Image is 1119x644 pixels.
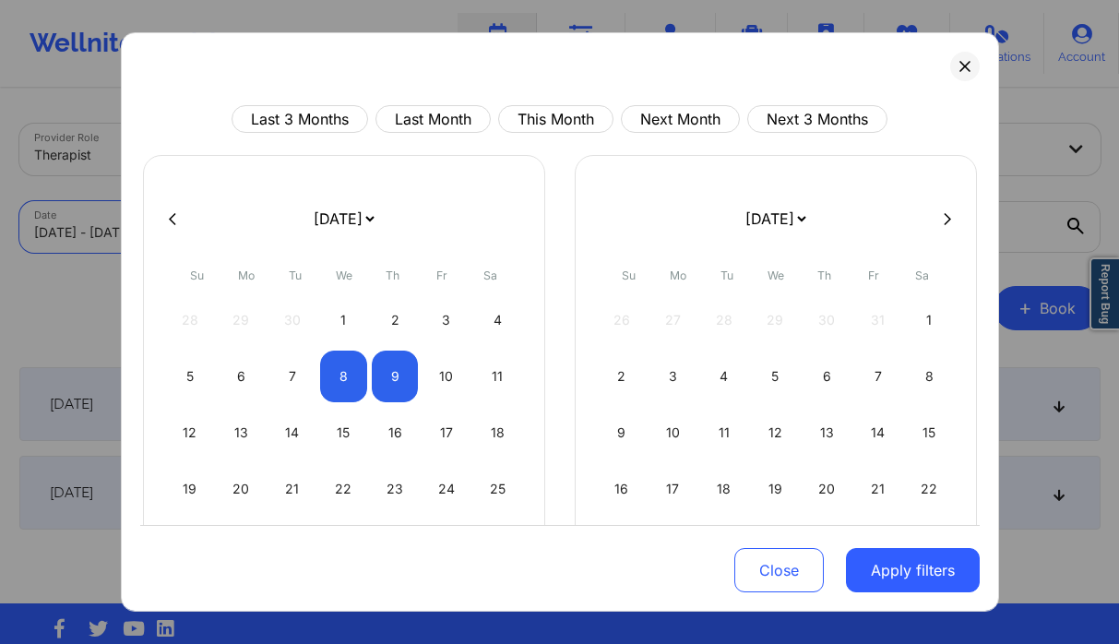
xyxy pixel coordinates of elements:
[906,463,953,515] div: Sat Nov 22 2025
[670,268,686,282] abbr: Monday
[238,268,255,282] abbr: Monday
[599,519,646,571] div: Sun Nov 23 2025
[701,463,748,515] div: Tue Nov 18 2025
[817,268,831,282] abbr: Thursday
[906,407,953,459] div: Sat Nov 15 2025
[269,407,316,459] div: Tue Oct 14 2025
[289,268,302,282] abbr: Tuesday
[269,519,316,571] div: Tue Oct 28 2025
[906,519,953,571] div: Sat Nov 29 2025
[701,519,748,571] div: Tue Nov 25 2025
[269,351,316,402] div: Tue Oct 07 2025
[218,351,265,402] div: Mon Oct 06 2025
[372,407,419,459] div: Thu Oct 16 2025
[320,407,367,459] div: Wed Oct 15 2025
[320,294,367,346] div: Wed Oct 01 2025
[474,294,521,346] div: Sat Oct 04 2025
[752,407,799,459] div: Wed Nov 12 2025
[752,519,799,571] div: Wed Nov 26 2025
[804,351,851,402] div: Thu Nov 06 2025
[372,351,419,402] div: Thu Oct 09 2025
[720,268,733,282] abbr: Tuesday
[372,519,419,571] div: Thu Oct 30 2025
[752,463,799,515] div: Wed Nov 19 2025
[599,463,646,515] div: Sun Nov 16 2025
[190,268,204,282] abbr: Sunday
[320,519,367,571] div: Wed Oct 29 2025
[649,351,696,402] div: Mon Nov 03 2025
[599,351,646,402] div: Sun Nov 02 2025
[915,268,929,282] abbr: Saturday
[320,463,367,515] div: Wed Oct 22 2025
[423,351,470,402] div: Fri Oct 10 2025
[474,407,521,459] div: Sat Oct 18 2025
[336,268,352,282] abbr: Wednesday
[423,519,470,571] div: Fri Oct 31 2025
[423,463,470,515] div: Fri Oct 24 2025
[218,463,265,515] div: Mon Oct 20 2025
[375,105,491,133] button: Last Month
[906,351,953,402] div: Sat Nov 08 2025
[846,548,980,592] button: Apply filters
[167,519,214,571] div: Sun Oct 26 2025
[854,463,901,515] div: Fri Nov 21 2025
[423,407,470,459] div: Fri Oct 17 2025
[167,351,214,402] div: Sun Oct 05 2025
[747,105,887,133] button: Next 3 Months
[752,351,799,402] div: Wed Nov 05 2025
[701,407,748,459] div: Tue Nov 11 2025
[854,351,901,402] div: Fri Nov 07 2025
[701,351,748,402] div: Tue Nov 04 2025
[372,294,419,346] div: Thu Oct 02 2025
[649,407,696,459] div: Mon Nov 10 2025
[167,407,214,459] div: Sun Oct 12 2025
[622,268,636,282] abbr: Sunday
[854,519,901,571] div: Fri Nov 28 2025
[218,407,265,459] div: Mon Oct 13 2025
[423,294,470,346] div: Fri Oct 03 2025
[804,519,851,571] div: Thu Nov 27 2025
[804,407,851,459] div: Thu Nov 13 2025
[868,268,879,282] abbr: Friday
[474,463,521,515] div: Sat Oct 25 2025
[474,351,521,402] div: Sat Oct 11 2025
[599,407,646,459] div: Sun Nov 09 2025
[218,519,265,571] div: Mon Oct 27 2025
[372,463,419,515] div: Thu Oct 23 2025
[768,268,784,282] abbr: Wednesday
[483,268,497,282] abbr: Saturday
[320,351,367,402] div: Wed Oct 08 2025
[854,407,901,459] div: Fri Nov 14 2025
[734,548,824,592] button: Close
[167,463,214,515] div: Sun Oct 19 2025
[386,268,399,282] abbr: Thursday
[621,105,740,133] button: Next Month
[649,519,696,571] div: Mon Nov 24 2025
[804,463,851,515] div: Thu Nov 20 2025
[906,294,953,346] div: Sat Nov 01 2025
[649,463,696,515] div: Mon Nov 17 2025
[436,268,447,282] abbr: Friday
[232,105,368,133] button: Last 3 Months
[498,105,613,133] button: This Month
[269,463,316,515] div: Tue Oct 21 2025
